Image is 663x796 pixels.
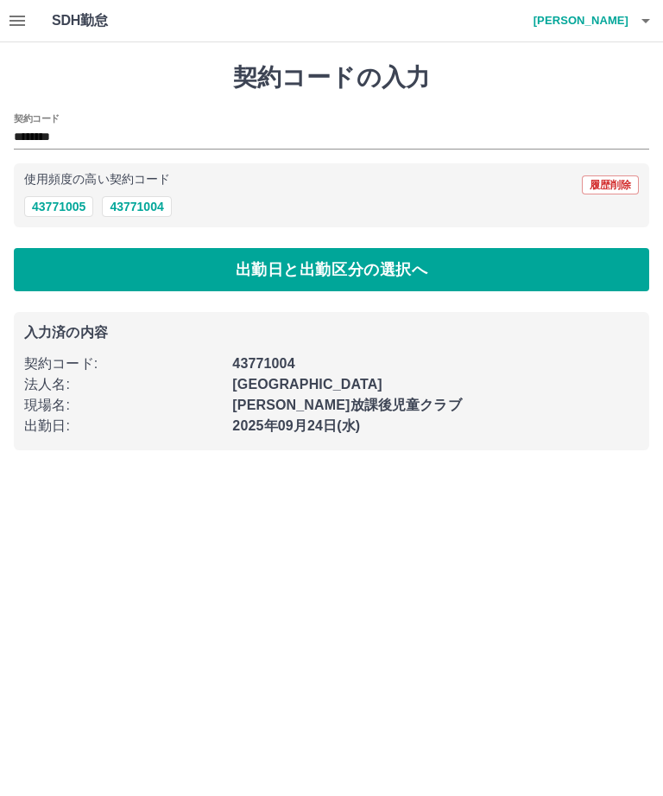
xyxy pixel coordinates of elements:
[14,111,60,125] h2: 契約コード
[582,175,639,194] button: 履歴削除
[24,395,222,416] p: 現場名 :
[24,174,170,186] p: 使用頻度の高い契約コード
[24,326,639,340] p: 入力済の内容
[24,196,93,217] button: 43771005
[24,374,222,395] p: 法人名 :
[24,416,222,436] p: 出勤日 :
[24,353,222,374] p: 契約コード :
[14,63,649,92] h1: 契約コードの入力
[232,377,382,392] b: [GEOGRAPHIC_DATA]
[232,398,461,412] b: [PERSON_NAME]放課後児童クラブ
[232,356,294,371] b: 43771004
[232,418,360,433] b: 2025年09月24日(水)
[14,248,649,291] button: 出勤日と出勤区分の選択へ
[102,196,171,217] button: 43771004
